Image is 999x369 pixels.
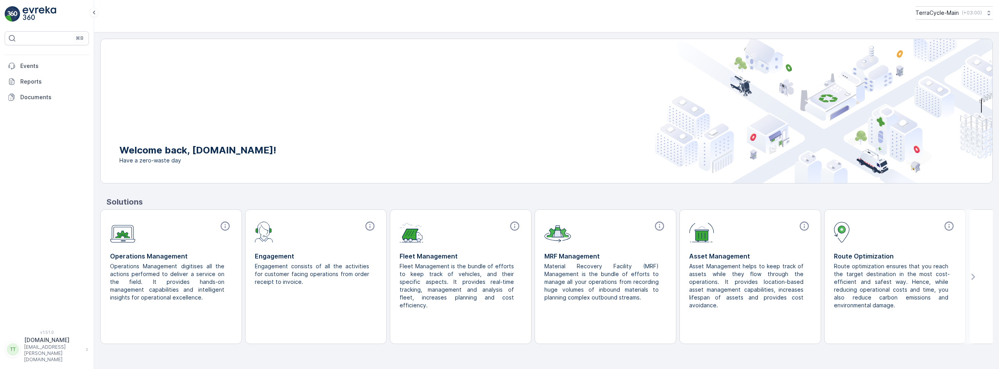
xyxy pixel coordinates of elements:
button: TerraCycle-Main(+03:00) [915,6,993,20]
p: Fleet Management is the bundle of efforts to keep track of vehicles, and their specific aspects. ... [400,262,515,309]
p: Events [20,62,86,70]
p: Documents [20,93,86,101]
p: [DOMAIN_NAME] [24,336,82,344]
p: Operations Management digitises all the actions performed to deliver a service on the field. It p... [110,262,226,301]
p: Engagement [255,251,377,261]
p: Route optimization ensures that you reach the target destination in the most cost-efficient and s... [834,262,950,309]
p: MRF Management [544,251,667,261]
p: [EMAIL_ADDRESS][PERSON_NAME][DOMAIN_NAME] [24,344,82,363]
img: module-icon [255,221,273,242]
div: TT [7,343,19,356]
button: TT[DOMAIN_NAME][EMAIL_ADDRESS][PERSON_NAME][DOMAIN_NAME] [5,336,89,363]
p: Material Recovery Facility (MRF) Management is the bundle of efforts to manage all your operation... [544,262,660,301]
span: v 1.51.0 [5,330,89,335]
span: Have a zero-waste day [119,157,276,164]
img: module-icon [689,221,714,242]
p: ( +03:00 ) [962,10,982,16]
p: Solutions [107,196,993,208]
p: Welcome back, [DOMAIN_NAME]! [119,144,276,157]
img: module-icon [834,221,850,242]
p: Operations Management [110,251,232,261]
p: Asset Management [689,251,811,261]
img: module-icon [400,221,423,242]
a: Documents [5,89,89,105]
img: module-icon [110,221,135,243]
a: Events [5,58,89,74]
img: logo [5,6,20,22]
p: Reports [20,78,86,86]
p: Route Optimization [834,251,956,261]
p: TerraCycle-Main [915,9,959,17]
a: Reports [5,74,89,89]
img: city illustration [655,39,992,183]
p: Asset Management helps to keep track of assets while they flow through the operations. It provide... [689,262,805,309]
p: Fleet Management [400,251,522,261]
img: logo_light-DOdMpM7g.png [23,6,56,22]
p: ⌘B [76,35,84,41]
p: Engagement consists of all the activities for customer facing operations from order receipt to in... [255,262,371,286]
img: module-icon [544,221,571,242]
